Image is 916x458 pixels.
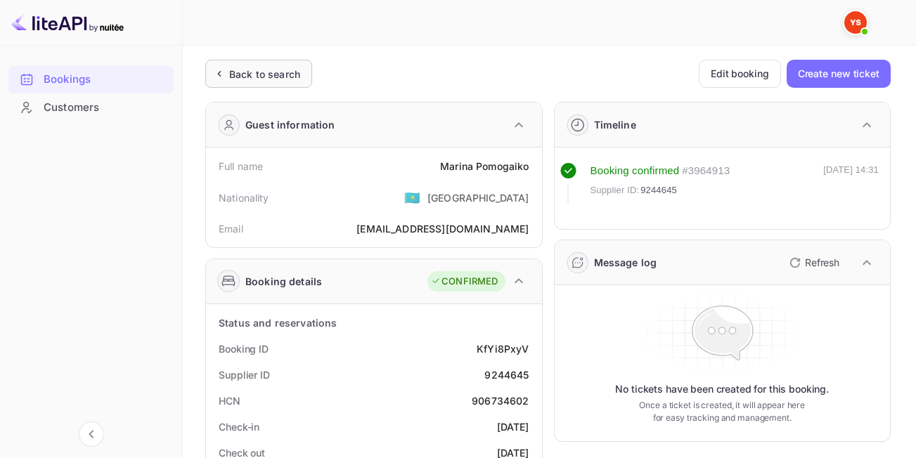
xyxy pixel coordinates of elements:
div: Booking details [245,274,322,289]
div: Email [219,221,243,236]
div: [DATE] 14:31 [823,163,879,204]
img: Yandex Support [844,11,867,34]
div: 9244645 [484,367,529,382]
div: Timeline [594,117,636,132]
div: [EMAIL_ADDRESS][DOMAIN_NAME] [356,221,529,236]
p: Once a ticket is created, it will appear here for easy tracking and management. [633,399,811,424]
span: Supplier ID: [591,183,640,197]
button: Refresh [781,251,845,274]
a: Customers [8,94,174,120]
div: HCN [219,393,240,408]
div: Marina Pomogaiko [440,159,529,174]
span: United States [404,185,420,210]
p: Refresh [805,255,839,270]
div: CONFIRMED [431,275,498,289]
div: Status and reservations [219,315,337,330]
div: [DATE] [497,419,529,434]
div: Check-in [219,419,259,434]
div: Full name [219,159,263,174]
div: Booking ID [219,341,269,356]
div: 906734602 [472,393,529,408]
div: Guest information [245,117,335,132]
div: Bookings [8,66,174,93]
a: Bookings [8,66,174,92]
div: Supplier ID [219,367,270,382]
button: Collapse navigation [79,421,104,447]
span: 9244645 [640,183,677,197]
div: Nationality [219,190,269,205]
div: [GEOGRAPHIC_DATA] [427,190,529,205]
div: Message log [594,255,657,270]
img: LiteAPI logo [11,11,124,34]
div: Bookings [44,72,167,88]
div: Back to search [229,67,300,81]
div: # 3964913 [682,163,730,179]
button: Edit booking [699,60,781,88]
div: Customers [8,94,174,122]
div: Customers [44,100,167,116]
button: Create new ticket [787,60,891,88]
div: Booking confirmed [591,163,680,179]
div: KfYi8PxyV [477,341,529,356]
p: No tickets have been created for this booking. [615,382,829,396]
